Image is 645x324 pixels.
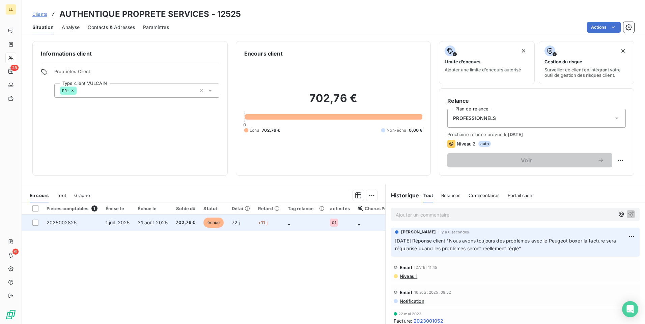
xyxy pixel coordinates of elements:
[47,205,97,212] div: Pièces comptables
[138,206,168,211] div: Échue le
[622,301,638,317] div: Open Intercom Messenger
[77,88,82,94] input: Ajouter une valeur
[387,127,406,133] span: Non-échu
[106,206,130,211] div: Émise le
[143,24,169,31] span: Paramètres
[398,312,422,316] span: 22 mai 2023
[423,193,433,198] span: Tout
[508,193,534,198] span: Portail client
[232,206,250,211] div: Délai
[544,59,582,64] span: Gestion du risque
[587,22,621,33] button: Actions
[176,206,195,211] div: Solde dû
[508,132,523,137] span: [DATE]
[478,141,491,147] span: auto
[62,89,69,93] span: PR+
[441,193,460,198] span: Relances
[414,265,438,269] span: [DATE] 11:45
[12,249,19,255] span: 6
[32,11,47,18] a: Clients
[250,127,259,133] span: Échu
[62,24,80,31] span: Analyse
[32,11,47,17] span: Clients
[243,122,246,127] span: 0
[439,230,469,234] span: il y a 0 secondes
[5,4,16,15] div: LL
[138,220,168,225] span: 31 août 2025
[447,97,626,105] h6: Relance
[332,221,336,225] span: 01
[445,59,480,64] span: Limite d’encours
[469,193,500,198] span: Commentaires
[409,127,422,133] span: 0,00 €
[447,132,626,137] span: Prochaine relance prévue le
[358,206,389,211] div: Chorus Pro
[258,220,268,225] span: +11 j
[358,220,360,225] span: _
[30,193,49,198] span: En cours
[447,153,612,167] button: Voir
[244,50,283,58] h6: Encours client
[59,8,241,20] h3: AUTHENTIQUE PROPRETE SERVICES - 12525
[262,127,280,133] span: 702,76 €
[414,290,451,294] span: 16 août 2025, 08:52
[10,65,19,71] span: 25
[258,206,280,211] div: Retard
[41,50,219,58] h6: Informations client
[399,273,417,279] span: Niveau 1
[57,193,66,198] span: Tout
[455,158,597,163] span: Voir
[176,219,195,226] span: 702,76 €
[74,193,90,198] span: Graphe
[232,220,240,225] span: 72 j
[445,67,521,72] span: Ajouter une limite d’encours autorisé
[386,191,419,199] h6: Historique
[539,41,634,84] button: Gestion du risqueSurveiller ce client en intégrant votre outil de gestion des risques client.
[544,67,628,78] span: Surveiller ce client en intégrant votre outil de gestion des risques client.
[106,220,130,225] span: 1 juil. 2025
[453,115,496,122] span: PROFESSIONNELS
[88,24,135,31] span: Contacts & Adresses
[54,69,219,78] span: Propriétés Client
[330,206,349,211] div: activités
[244,92,423,112] h2: 702,76 €
[47,220,77,225] span: 2025002825
[5,309,16,320] img: Logo LeanPay
[288,206,322,211] div: Tag relance
[32,24,54,31] span: Situation
[203,206,224,211] div: Statut
[91,205,97,212] span: 1
[400,265,412,270] span: Email
[288,220,290,225] span: _
[401,229,436,235] span: [PERSON_NAME]
[457,141,475,147] span: Niveau 2
[203,218,224,228] span: échue
[395,238,617,251] span: [DATE] Réponse client "Nous avons toujours des problèmes avec le Peugeot boxer la facture sera ré...
[400,290,412,295] span: Email
[439,41,534,84] button: Limite d’encoursAjouter une limite d’encours autorisé
[399,298,424,304] span: Notification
